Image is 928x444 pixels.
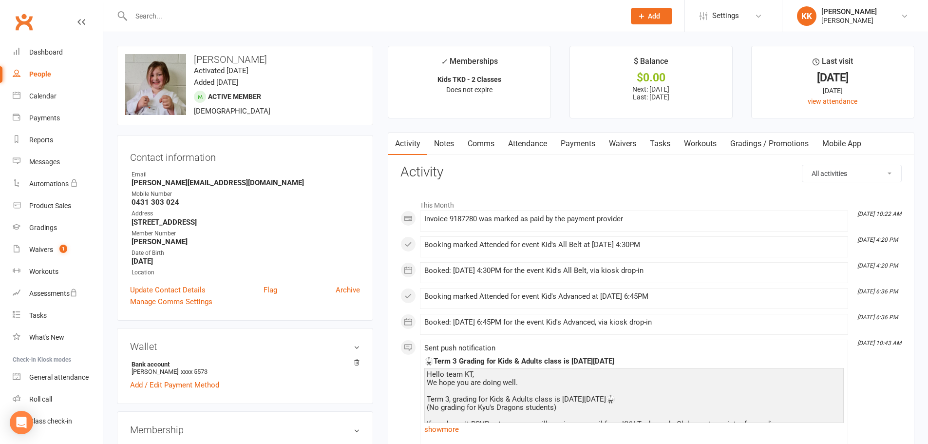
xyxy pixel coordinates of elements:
[13,217,103,239] a: Gradings
[130,379,219,391] a: Add / Edit Payment Method
[400,165,902,180] h3: Activity
[29,333,64,341] div: What's New
[712,5,739,27] span: Settings
[132,198,360,207] strong: 0431 303 024
[579,85,723,101] p: Next: [DATE] Last: [DATE]
[13,85,103,107] a: Calendar
[181,368,208,375] span: xxxx 5573
[132,190,360,199] div: Mobile Number
[424,267,844,275] div: Booked: [DATE] 4:30PM for the event Kid's All Belt, via kiosk drop-in
[130,359,360,377] li: [PERSON_NAME]
[29,290,77,297] div: Assessments
[424,344,495,352] span: Sent push notification
[424,241,844,249] div: Booking marked Attended for event Kid's All Belt at [DATE] 4:30PM
[857,262,898,269] i: [DATE] 4:20 PM
[634,55,668,73] div: $ Balance
[631,8,672,24] button: Add
[760,73,905,83] div: [DATE]
[29,158,60,166] div: Messages
[194,66,248,75] time: Activated [DATE]
[857,211,901,217] i: [DATE] 10:22 AM
[424,423,844,436] a: show more
[29,246,53,253] div: Waivers
[132,237,360,246] strong: [PERSON_NAME]
[128,9,618,23] input: Search...
[29,180,69,188] div: Automations
[13,195,103,217] a: Product Sales
[13,173,103,195] a: Automations
[132,361,355,368] strong: Bank account
[723,133,815,155] a: Gradings / Promotions
[132,268,360,277] div: Location
[643,133,677,155] a: Tasks
[336,284,360,296] a: Archive
[857,236,898,243] i: [DATE] 4:20 PM
[208,93,261,100] span: Active member
[29,202,71,210] div: Product Sales
[677,133,723,155] a: Workouts
[130,425,360,435] h3: Membership
[130,296,212,308] a: Manage Comms Settings
[797,6,816,26] div: KK
[125,54,186,115] img: image1747550938.png
[13,41,103,63] a: Dashboard
[13,388,103,410] a: Roll call
[424,215,844,223] div: Invoice 9187280 was marked as paid by the payment provider
[29,268,58,275] div: Workouts
[857,288,898,295] i: [DATE] 6:36 PM
[12,10,36,34] a: Clubworx
[132,170,360,179] div: Email
[648,12,660,20] span: Add
[808,97,857,105] a: view attendance
[132,257,360,266] strong: [DATE]
[813,55,853,73] div: Last visit
[132,229,360,238] div: Member Number
[29,417,72,425] div: Class check-in
[29,114,60,122] div: Payments
[10,411,33,434] div: Open Intercom Messenger
[29,48,63,56] div: Dashboard
[29,224,57,232] div: Gradings
[132,249,360,258] div: Date of Birth
[13,261,103,283] a: Workouts
[13,129,103,151] a: Reports
[815,133,868,155] a: Mobile App
[446,86,492,94] span: Does not expire
[132,218,360,227] strong: [STREET_ADDRESS]
[424,357,844,366] div: 🥋Term 3 Grading for Kids & Adults class is [DATE][DATE]
[29,373,89,381] div: General attendance
[29,311,47,319] div: Tasks
[13,410,103,432] a: Class kiosk mode
[132,209,360,218] div: Address
[13,63,103,85] a: People
[441,57,447,66] i: ✓
[59,245,67,253] span: 1
[13,367,103,388] a: General attendance kiosk mode
[13,239,103,261] a: Waivers 1
[29,70,51,78] div: People
[125,54,365,65] h3: [PERSON_NAME]
[857,314,898,321] i: [DATE] 6:36 PM
[130,341,360,352] h3: Wallet
[424,292,844,301] div: Booking marked Attended for event Kid's Advanced at [DATE] 6:45PM
[388,133,427,155] a: Activity
[13,151,103,173] a: Messages
[554,133,602,155] a: Payments
[437,76,501,83] strong: Kids TKD - 2 Classes
[194,107,270,116] span: [DEMOGRAPHIC_DATA]
[501,133,554,155] a: Attendance
[29,92,57,100] div: Calendar
[760,85,905,96] div: [DATE]
[130,148,360,163] h3: Contact information
[29,136,53,144] div: Reports
[424,318,844,327] div: Booked: [DATE] 6:45PM for the event Kid's Advanced, via kiosk drop-in
[132,178,360,187] strong: [PERSON_NAME][EMAIL_ADDRESS][DOMAIN_NAME]
[29,395,52,403] div: Roll call
[427,133,461,155] a: Notes
[579,73,723,83] div: $0.00
[441,55,498,73] div: Memberships
[264,284,277,296] a: Flag
[13,327,103,348] a: What's New
[461,133,501,155] a: Comms
[194,78,238,87] time: Added [DATE]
